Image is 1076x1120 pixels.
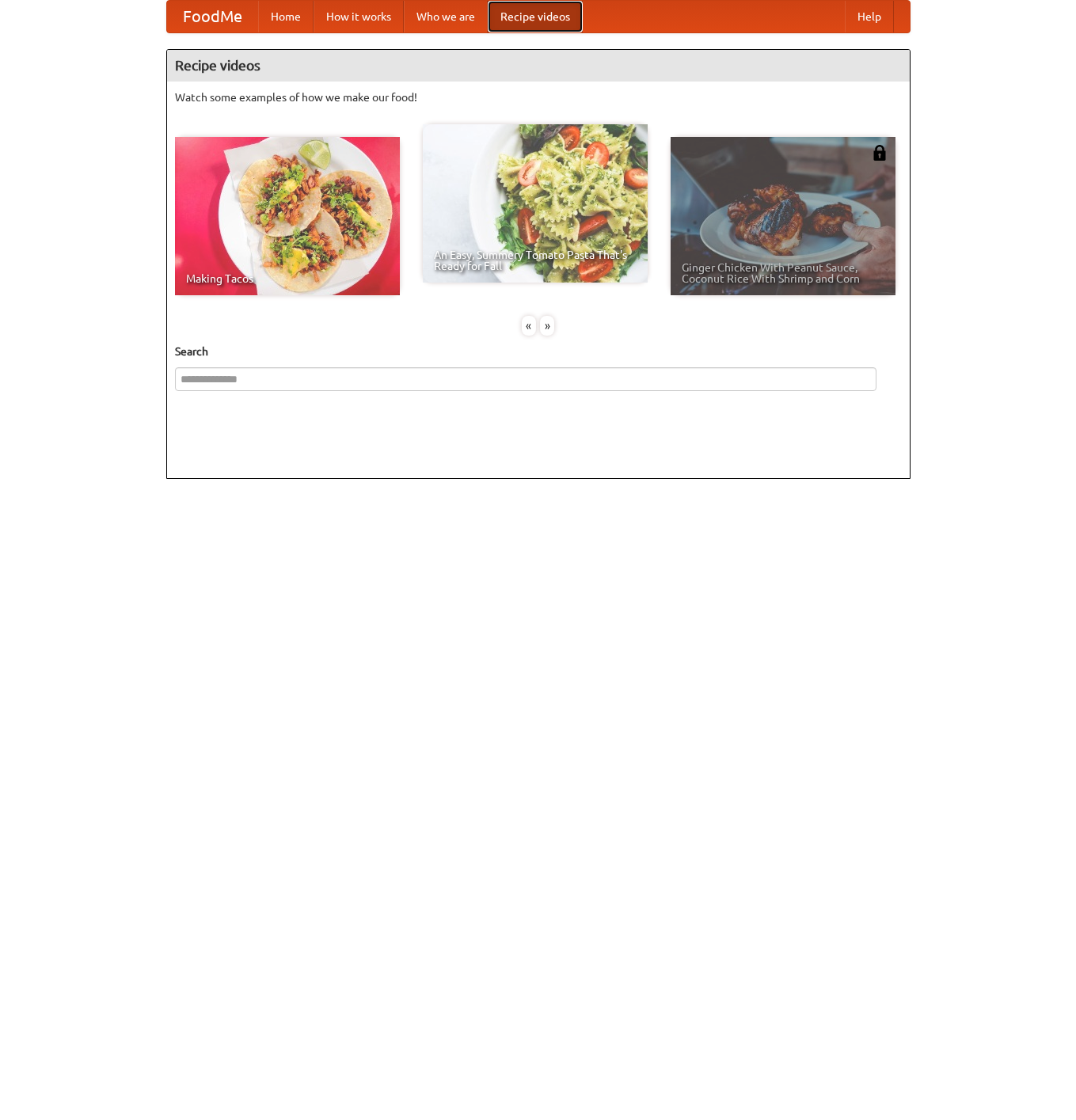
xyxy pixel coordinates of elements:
a: Recipe videos [488,1,583,32]
h5: Search [175,344,902,359]
p: Watch some examples of how we make our food! [175,89,902,105]
span: An Easy, Summery Tomato Pasta That's Ready for Fall [434,249,637,271]
a: Help [845,1,894,32]
a: Home [258,1,314,32]
h4: Recipe videos [167,50,910,82]
img: 483408.png [872,145,888,161]
div: » [540,316,554,336]
span: Making Tacos [186,273,389,284]
a: An Easy, Summery Tomato Pasta That's Ready for Fall [423,124,648,283]
a: Who we are [404,1,488,32]
a: FoodMe [167,1,258,32]
a: Making Tacos [175,137,400,295]
div: « [522,316,536,336]
a: How it works [314,1,404,32]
